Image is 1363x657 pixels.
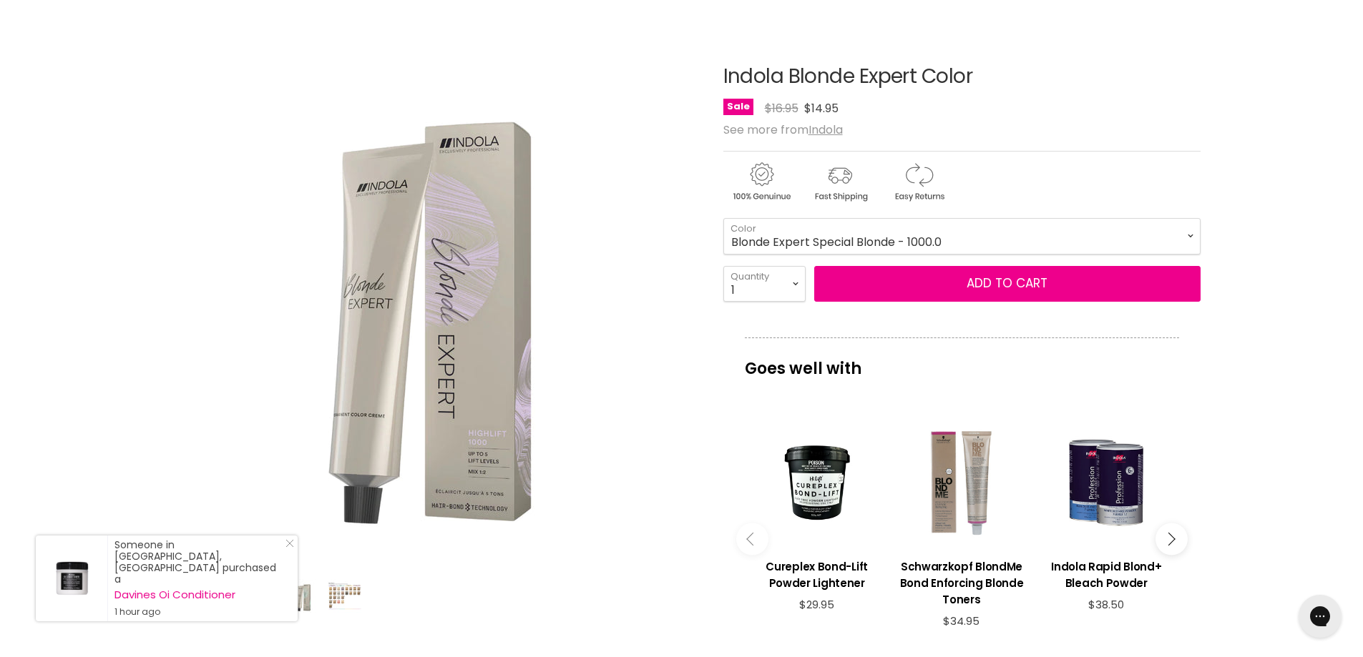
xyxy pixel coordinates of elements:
[285,539,294,548] svg: Close Icon
[897,417,1027,547] a: View product:Schwarzkopf BlondMe Bond Enforcing Blonde Toners
[723,160,799,204] img: genuine.gif
[163,30,698,564] div: Indola Blonde Expert Color image. Click or Scroll to Zoom.
[723,99,753,115] span: Sale
[1041,548,1171,598] a: View product:Indola Rapid Blond+ Bleach Powder
[114,539,283,618] div: Someone in [GEOGRAPHIC_DATA], [GEOGRAPHIC_DATA] purchased a
[752,558,882,591] h3: Cureplex Bond-Lift Powder Lightener
[943,613,979,628] span: $34.95
[326,578,363,614] button: Indola Blonde Expert Color
[897,548,1027,615] a: View product:Schwarzkopf BlondMe Bond Enforcing Blonde Toners
[752,548,882,598] a: View product:Cureplex Bond-Lift Powder Lightener
[808,122,843,138] a: Indola
[285,578,322,614] button: Indola Blonde Expert Color
[287,579,321,613] img: Indola Blonde Expert Color
[161,573,700,614] div: Product thumbnails
[1291,590,1349,643] iframe: Gorgias live chat messenger
[114,606,283,618] small: 1 hour ago
[328,579,361,613] img: Indola Blonde Expert Color
[765,100,798,117] span: $16.95
[804,100,839,117] span: $14.95
[1041,417,1171,547] a: View product:Indola Rapid Blond+ Bleach Powder
[752,417,882,547] a: View product:Cureplex Bond-Lift Powder Lightener
[723,66,1201,88] h1: Indola Blonde Expert Color
[814,266,1201,302] button: Add to cart
[967,275,1047,292] span: Add to cart
[1041,558,1171,591] h3: Indola Rapid Blond+ Bleach Powder
[723,122,843,138] span: See more from
[897,558,1027,608] h3: Schwarzkopf BlondMe Bond Enforcing Blonde Toners
[745,337,1179,385] p: Goes well with
[36,535,107,621] a: Visit product page
[881,160,957,204] img: returns.gif
[114,589,283,601] a: Davines Oi Conditioner
[280,539,294,553] a: Close Notification
[723,266,806,302] select: Quantity
[802,160,878,204] img: shipping.gif
[1088,597,1124,612] span: $38.50
[799,597,834,612] span: $29.95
